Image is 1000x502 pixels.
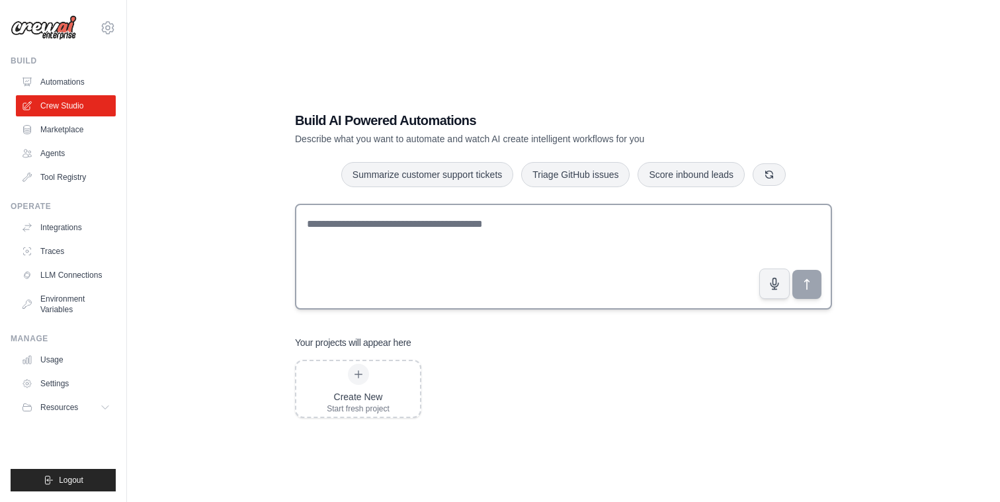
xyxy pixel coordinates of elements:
[59,475,83,485] span: Logout
[753,163,786,186] button: Get new suggestions
[11,201,116,212] div: Operate
[759,269,790,299] button: Click to speak your automation idea
[295,336,411,349] h3: Your projects will appear here
[16,167,116,188] a: Tool Registry
[11,15,77,40] img: Logo
[16,288,116,320] a: Environment Variables
[16,349,116,370] a: Usage
[16,217,116,238] a: Integrations
[16,241,116,262] a: Traces
[16,71,116,93] a: Automations
[295,132,739,146] p: Describe what you want to automate and watch AI create intelligent workflows for you
[327,390,390,403] div: Create New
[16,265,116,286] a: LLM Connections
[16,397,116,418] button: Resources
[16,95,116,116] a: Crew Studio
[11,469,116,491] button: Logout
[16,143,116,164] a: Agents
[341,162,513,187] button: Summarize customer support tickets
[11,56,116,66] div: Build
[295,111,739,130] h1: Build AI Powered Automations
[16,373,116,394] a: Settings
[638,162,745,187] button: Score inbound leads
[521,162,630,187] button: Triage GitHub issues
[11,333,116,344] div: Manage
[327,403,390,414] div: Start fresh project
[40,402,78,413] span: Resources
[16,119,116,140] a: Marketplace
[934,439,1000,502] iframe: Chat Widget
